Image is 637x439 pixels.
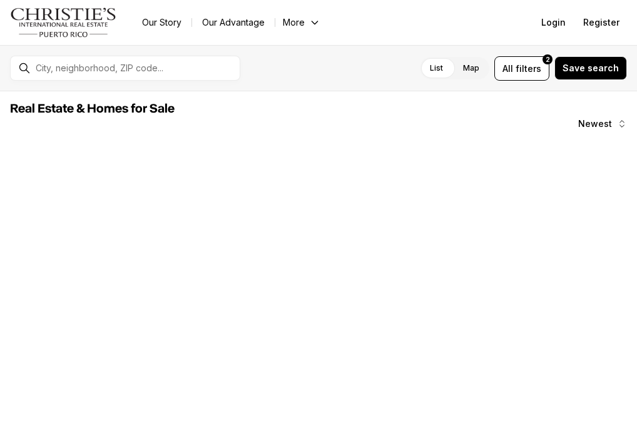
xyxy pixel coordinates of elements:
button: Register [576,10,627,35]
span: All [502,62,513,75]
span: Register [583,18,619,28]
label: List [420,57,453,79]
span: filters [516,62,541,75]
span: Newest [578,119,612,129]
label: Map [453,57,489,79]
button: More [275,14,328,31]
span: Login [541,18,566,28]
a: Our Story [132,14,191,31]
img: logo [10,8,117,38]
a: Our Advantage [192,14,275,31]
button: Login [534,10,573,35]
span: 2 [546,54,550,64]
button: Allfilters2 [494,56,549,81]
button: Newest [571,111,634,136]
button: Save search [554,56,627,80]
span: Real Estate & Homes for Sale [10,103,175,115]
span: Save search [563,63,619,73]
